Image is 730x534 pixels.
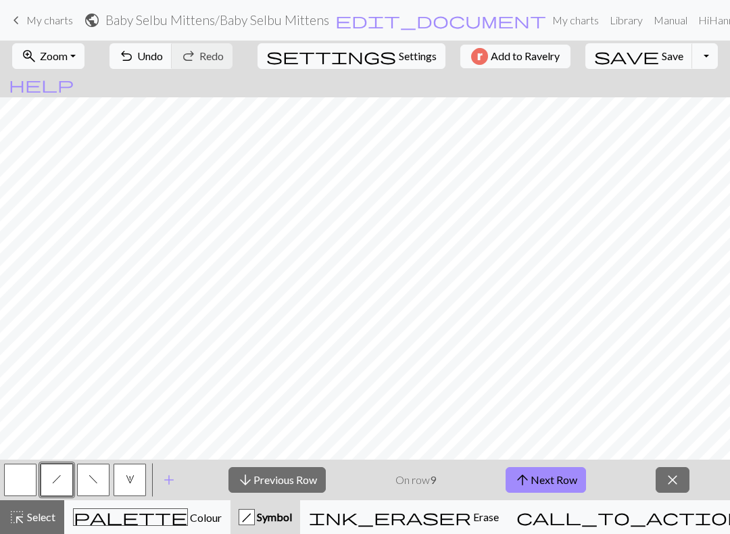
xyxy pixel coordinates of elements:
[662,49,683,62] span: Save
[64,500,230,534] button: Colour
[9,75,74,94] span: help
[52,474,62,485] span: K2tog
[604,7,648,34] a: Library
[9,508,25,527] span: highlight_alt
[25,510,55,523] span: Select
[594,47,659,66] span: save
[547,7,604,34] a: My charts
[255,510,292,523] span: Symbol
[585,43,693,69] button: Save
[137,49,163,62] span: Undo
[74,508,187,527] span: palette
[300,500,508,534] button: Erase
[89,474,98,485] span: Twisted K2tog
[109,43,172,69] button: Undo
[239,510,254,526] div: h
[506,467,586,493] button: Next Row
[664,470,681,489] span: close
[8,9,73,32] a: My charts
[335,11,546,30] span: edit_document
[266,47,396,66] span: settings
[228,467,326,493] button: Previous Row
[460,45,570,68] button: Add to Ravelry
[399,48,437,64] span: Settings
[471,510,499,523] span: Erase
[114,464,146,496] button: 1
[430,473,436,486] strong: 9
[105,12,329,28] h2: Baby Selbu Mittens / Baby Selbu Mittens
[26,14,73,26] span: My charts
[12,43,84,69] button: Zoom
[21,47,37,66] span: zoom_in
[161,470,177,489] span: add
[266,48,396,64] i: Settings
[126,474,135,485] span: increase 1
[258,43,445,69] button: SettingsSettings
[237,470,253,489] span: arrow_downward
[471,48,488,65] img: Ravelry
[309,508,471,527] span: ink_eraser
[514,470,531,489] span: arrow_upward
[395,472,436,488] p: On row
[491,48,560,65] span: Add to Ravelry
[77,464,109,496] button: f
[41,464,73,496] button: h
[230,500,300,534] button: h Symbol
[188,511,222,524] span: Colour
[648,7,693,34] a: Manual
[40,49,68,62] span: Zoom
[118,47,135,66] span: undo
[84,11,100,30] span: public
[8,11,24,30] span: keyboard_arrow_left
